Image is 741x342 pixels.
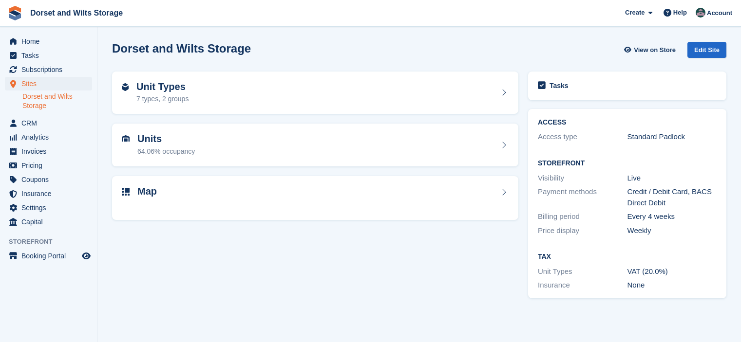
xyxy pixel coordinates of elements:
div: Access type [538,131,627,143]
img: Steph Chick [696,8,705,18]
h2: Tasks [550,81,569,90]
div: 7 types, 2 groups [136,94,189,104]
a: menu [5,215,92,229]
div: VAT (20.0%) [627,266,717,277]
div: Billing period [538,211,627,222]
div: Weekly [627,225,717,236]
div: Every 4 weeks [627,211,717,222]
span: Invoices [21,144,80,158]
div: 64.06% occupancy [137,146,195,157]
a: menu [5,144,92,158]
a: Dorset and Wilts Storage [22,92,92,110]
a: menu [5,77,92,90]
img: map-icn-33ee37083ee616e46c38cad1a60f524a97daa1e2b2c8c0bc3eb3415660979fc1.svg [122,188,130,196]
a: Dorset and Wilts Storage [26,5,127,21]
span: Home [21,35,80,48]
h2: Units [137,133,195,144]
img: stora-icon-8386f47178a22dfd0bd8f6a31ec36ba5ce8667c1dd55bd0f319d3a0aa187defe.svg [8,6,22,20]
span: Capital [21,215,80,229]
span: Settings [21,201,80,215]
h2: Map [137,186,157,197]
div: Insurance [538,280,627,291]
span: Insurance [21,187,80,200]
div: Standard Padlock [627,131,717,143]
div: Visibility [538,173,627,184]
h2: Storefront [538,160,717,167]
span: Subscriptions [21,63,80,76]
span: Account [707,8,732,18]
a: menu [5,249,92,263]
span: Tasks [21,49,80,62]
a: menu [5,116,92,130]
span: Coupons [21,173,80,186]
span: View on Store [634,45,676,55]
a: menu [5,49,92,62]
a: Units 64.06% occupancy [112,124,518,166]
a: menu [5,201,92,215]
div: Edit Site [687,42,726,58]
div: Payment methods [538,186,627,208]
div: Unit Types [538,266,627,277]
a: menu [5,63,92,76]
h2: Dorset and Wilts Storage [112,42,251,55]
a: Edit Site [687,42,726,62]
a: menu [5,130,92,144]
span: Sites [21,77,80,90]
div: Price display [538,225,627,236]
img: unit-icn-7be61d7bf1b0ce9d3e12c5938cc71ed9869f7b940bace4675aadf7bd6d80202e.svg [122,135,130,142]
span: Help [673,8,687,18]
a: menu [5,159,92,172]
a: Preview store [80,250,92,262]
span: Analytics [21,130,80,144]
div: Credit / Debit Card, BACS Direct Debit [627,186,717,208]
span: Create [625,8,645,18]
a: View on Store [623,42,680,58]
span: Booking Portal [21,249,80,263]
a: menu [5,35,92,48]
div: None [627,280,717,291]
a: Map [112,176,518,220]
span: Storefront [9,237,97,247]
span: Pricing [21,159,80,172]
a: menu [5,187,92,200]
img: unit-type-icn-2b2737a686de81e16bb02015468b77c625bbabd49415b5ef34ead5e3b44a266d.svg [122,83,129,91]
h2: Unit Types [136,81,189,92]
h2: ACCESS [538,119,717,126]
div: Live [627,173,717,184]
h2: Tax [538,253,717,261]
a: menu [5,173,92,186]
span: CRM [21,116,80,130]
a: Unit Types 7 types, 2 groups [112,72,518,114]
